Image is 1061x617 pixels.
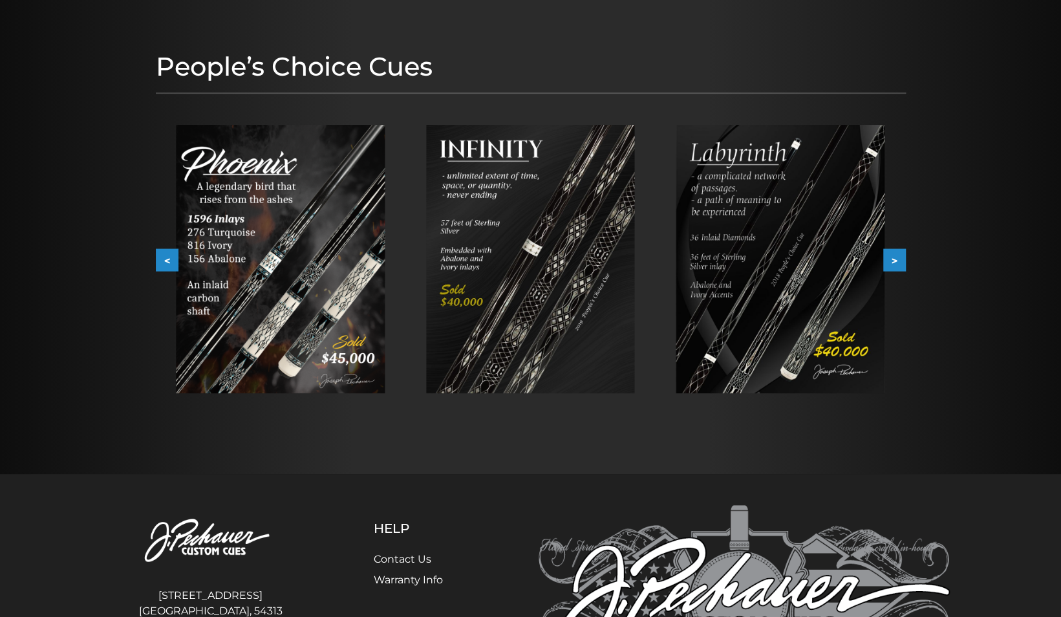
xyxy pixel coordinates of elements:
a: Contact Us [374,553,431,565]
img: Pechauer Custom Cues [112,505,310,577]
div: Carousel Navigation [156,249,906,272]
h1: People’s Choice Cues [156,51,906,82]
h5: Help [374,521,474,536]
a: Warranty Info [374,574,443,586]
button: < [156,249,178,272]
button: > [883,249,906,272]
